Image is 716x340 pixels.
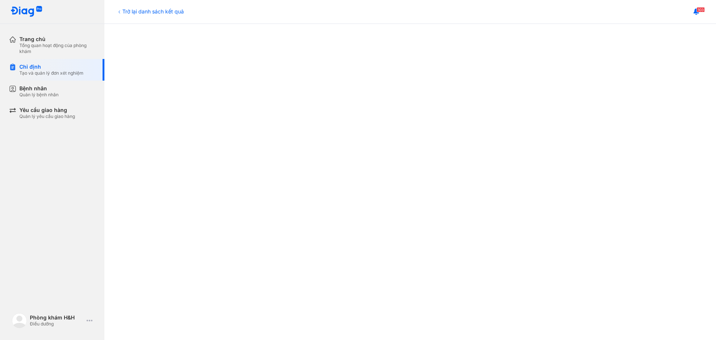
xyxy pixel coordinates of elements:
div: Quản lý yêu cầu giao hàng [19,113,75,119]
div: Trở lại danh sách kết quả [116,7,184,15]
img: logo [12,313,27,328]
div: Quản lý bệnh nhân [19,92,59,98]
div: Tổng quan hoạt động của phòng khám [19,43,95,54]
div: Yêu cầu giao hàng [19,107,75,113]
div: Bệnh nhân [19,85,59,92]
img: logo [10,6,43,18]
div: Chỉ định [19,63,84,70]
div: Điều dưỡng [30,321,84,327]
div: Tạo và quản lý đơn xét nghiệm [19,70,84,76]
span: 103 [697,7,705,12]
div: Trang chủ [19,36,95,43]
div: Phòng khám H&H [30,314,84,321]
